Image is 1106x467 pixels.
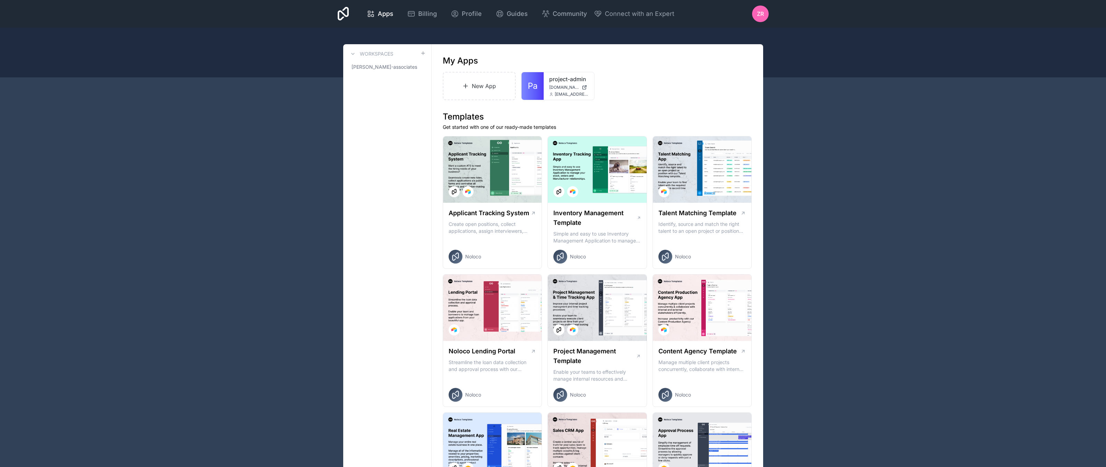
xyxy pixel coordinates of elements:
a: project-admin [549,75,589,83]
span: Noloco [465,391,481,398]
img: Airtable Logo [661,189,667,194]
a: [DOMAIN_NAME] [549,85,589,90]
span: Noloco [465,253,481,260]
span: [EMAIL_ADDRESS][DOMAIN_NAME] [555,92,589,97]
a: New App [443,72,516,100]
a: Community [536,6,592,21]
span: Community [553,9,587,19]
h1: Content Agency Template [658,346,737,356]
span: Pa [528,80,537,92]
span: Noloco [675,391,691,398]
button: Connect with an Expert [594,9,674,19]
img: Airtable Logo [451,327,457,333]
h1: My Apps [443,55,478,66]
span: [DOMAIN_NAME] [549,85,579,90]
h3: Workspaces [360,50,393,57]
p: Manage multiple client projects concurrently, collaborate with internal and external stakeholders... [658,359,746,373]
span: Noloco [570,391,586,398]
h1: Project Management Template [553,346,636,366]
p: Identify, source and match the right talent to an open project or position with our Talent Matchi... [658,221,746,235]
a: Profile [445,6,487,21]
h1: Inventory Management Template [553,208,636,228]
img: Airtable Logo [570,327,575,333]
a: Pa [522,72,544,100]
img: Airtable Logo [661,327,667,333]
p: Enable your teams to effectively manage internal resources and execute client projects on time. [553,369,641,382]
span: Connect with an Expert [605,9,674,19]
h1: Templates [443,111,752,122]
a: Apps [361,6,399,21]
a: Billing [402,6,442,21]
span: Billing [418,9,437,19]
a: Guides [490,6,533,21]
p: Simple and easy to use Inventory Management Application to manage your stock, orders and Manufact... [553,230,641,244]
p: Create open positions, collect applications, assign interviewers, centralise candidate feedback a... [449,221,536,235]
span: [PERSON_NAME]-associates [352,64,417,70]
h1: Applicant Tracking System [449,208,529,218]
p: Streamline the loan data collection and approval process with our Lending Portal template. [449,359,536,373]
span: ZR [757,10,764,18]
p: Get started with one of our ready-made templates [443,124,752,131]
a: Workspaces [349,50,393,58]
span: Profile [462,9,482,19]
span: Noloco [675,253,691,260]
span: Apps [378,9,393,19]
img: Airtable Logo [465,189,471,194]
h1: Talent Matching Template [658,208,737,218]
span: Noloco [570,253,586,260]
img: Airtable Logo [570,189,575,194]
span: Guides [507,9,528,19]
h1: Noloco Lending Portal [449,346,515,356]
a: [PERSON_NAME]-associates [349,61,426,73]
